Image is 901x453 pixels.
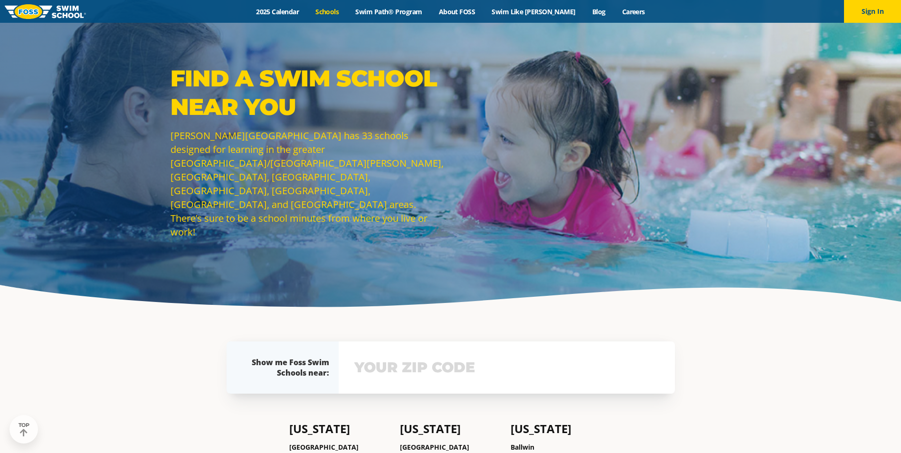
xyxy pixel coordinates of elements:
[484,7,584,16] a: Swim Like [PERSON_NAME]
[171,64,446,121] p: Find a Swim School Near You
[400,443,469,452] a: [GEOGRAPHIC_DATA]
[5,4,86,19] img: FOSS Swim School Logo
[246,357,329,378] div: Show me Foss Swim Schools near:
[289,422,390,435] h4: [US_STATE]
[19,422,29,437] div: TOP
[352,354,662,381] input: YOUR ZIP CODE
[511,422,612,435] h4: [US_STATE]
[430,7,484,16] a: About FOSS
[171,129,446,239] p: [PERSON_NAME][GEOGRAPHIC_DATA] has 33 schools designed for learning in the greater [GEOGRAPHIC_DA...
[347,7,430,16] a: Swim Path® Program
[289,443,359,452] a: [GEOGRAPHIC_DATA]
[307,7,347,16] a: Schools
[584,7,614,16] a: Blog
[248,7,307,16] a: 2025 Calendar
[400,422,501,435] h4: [US_STATE]
[511,443,534,452] a: Ballwin
[614,7,653,16] a: Careers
